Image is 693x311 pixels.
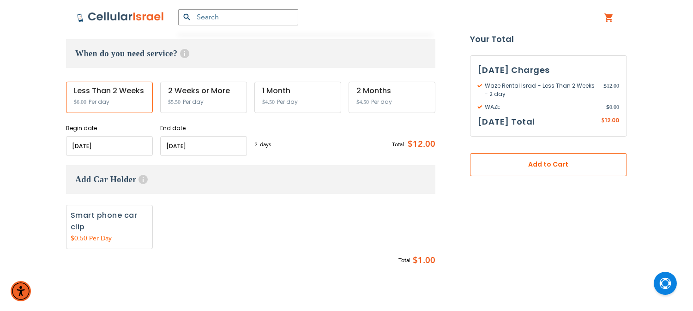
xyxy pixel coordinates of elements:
span: 12.00 [605,116,619,124]
div: 2 Months [356,87,428,95]
span: $ [603,82,607,90]
strong: Your Total [470,32,627,46]
span: $4.50 [262,99,275,105]
span: Total [392,140,404,149]
span: Help [139,175,148,184]
div: 1 Month [262,87,333,95]
div: 2 Weeks or More [168,87,239,95]
input: Search [178,9,298,25]
span: $ [606,103,609,111]
span: Per day [371,98,392,106]
h3: When do you need service? [66,39,435,68]
h3: [DATE] Total [478,115,535,129]
span: $ [413,254,418,268]
span: 12.00 [603,82,619,98]
span: Add to Cart [500,160,597,170]
span: $ [601,117,605,125]
span: Waze Rental Israel - Less Than 2 Weeks - 2 day [478,82,603,98]
span: Total [398,256,410,265]
span: Per day [277,98,298,106]
input: MM/DD/YYYY [160,136,247,156]
span: 0.00 [606,103,619,111]
span: days [260,140,271,149]
span: WAZE [478,103,606,111]
h3: [DATE] Charges [478,63,619,77]
input: MM/DD/YYYY [66,136,153,156]
span: Per day [183,98,204,106]
span: $6.00 [74,99,86,105]
div: Accessibility Menu [11,281,31,301]
span: $4.50 [356,99,369,105]
span: 2 [254,140,260,149]
button: Add to Cart [470,153,627,176]
label: Begin date [66,124,153,132]
span: Per day [89,98,109,106]
span: 1.00 [418,254,435,268]
span: $12.00 [404,138,435,151]
img: Cellular Israel Logo [77,12,164,23]
span: Help [180,49,189,58]
span: $5.50 [168,99,181,105]
div: Less Than 2 Weeks [74,87,145,95]
label: End date [160,124,247,132]
h3: Add Car Holder [66,165,435,194]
